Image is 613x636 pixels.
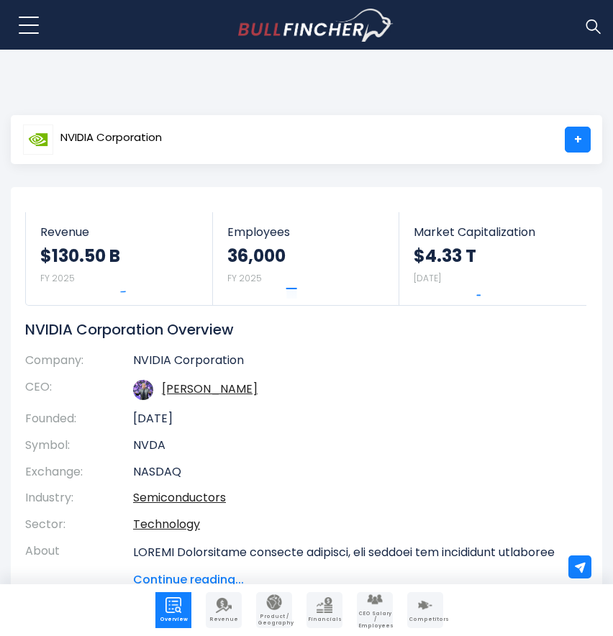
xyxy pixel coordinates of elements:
[399,212,586,305] a: Market Capitalization $4.33 T [DATE]
[565,127,591,153] a: +
[40,245,120,267] strong: $130.50 B
[25,374,133,406] th: CEO:
[407,592,443,628] a: Company Competitors
[40,225,198,239] span: Revenue
[238,9,393,42] a: Go to homepage
[26,212,212,305] a: Revenue $130.50 B FY 2025
[133,489,226,506] a: Semiconductors
[25,512,133,538] th: Sector:
[207,617,240,622] span: Revenue
[227,272,262,284] small: FY 2025
[157,617,190,622] span: Overview
[25,485,133,512] th: Industry:
[308,617,341,622] span: Financials
[414,245,476,267] strong: $4.33 T
[23,124,53,155] img: NVDA logo
[133,380,153,400] img: jensen-huang.jpg
[133,571,566,589] span: Continue reading...
[409,617,442,622] span: Competitors
[162,381,258,397] a: ceo
[258,614,291,626] span: Product / Geography
[227,245,286,267] strong: 36,000
[155,592,191,628] a: Company Overview
[25,432,133,459] th: Symbol:
[227,225,385,239] span: Employees
[357,592,393,628] a: Company Employees
[22,127,163,153] a: NVIDIA Corporation
[358,611,391,629] span: CEO Salary / Employees
[25,353,133,374] th: Company:
[213,212,399,305] a: Employees 36,000 FY 2025
[25,459,133,486] th: Exchange:
[133,459,566,486] td: NASDAQ
[133,516,200,532] a: Technology
[25,320,566,339] h1: NVIDIA Corporation Overview
[256,592,292,628] a: Company Product/Geography
[133,353,566,374] td: NVIDIA Corporation
[60,132,162,144] span: NVIDIA Corporation
[133,432,566,459] td: NVDA
[206,592,242,628] a: Company Revenue
[306,592,342,628] a: Company Financials
[133,406,566,432] td: [DATE]
[25,538,133,589] th: About
[414,272,441,284] small: [DATE]
[238,9,394,42] img: Bullfincher logo
[40,272,75,284] small: FY 2025
[414,225,572,239] span: Market Capitalization
[25,406,133,432] th: Founded:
